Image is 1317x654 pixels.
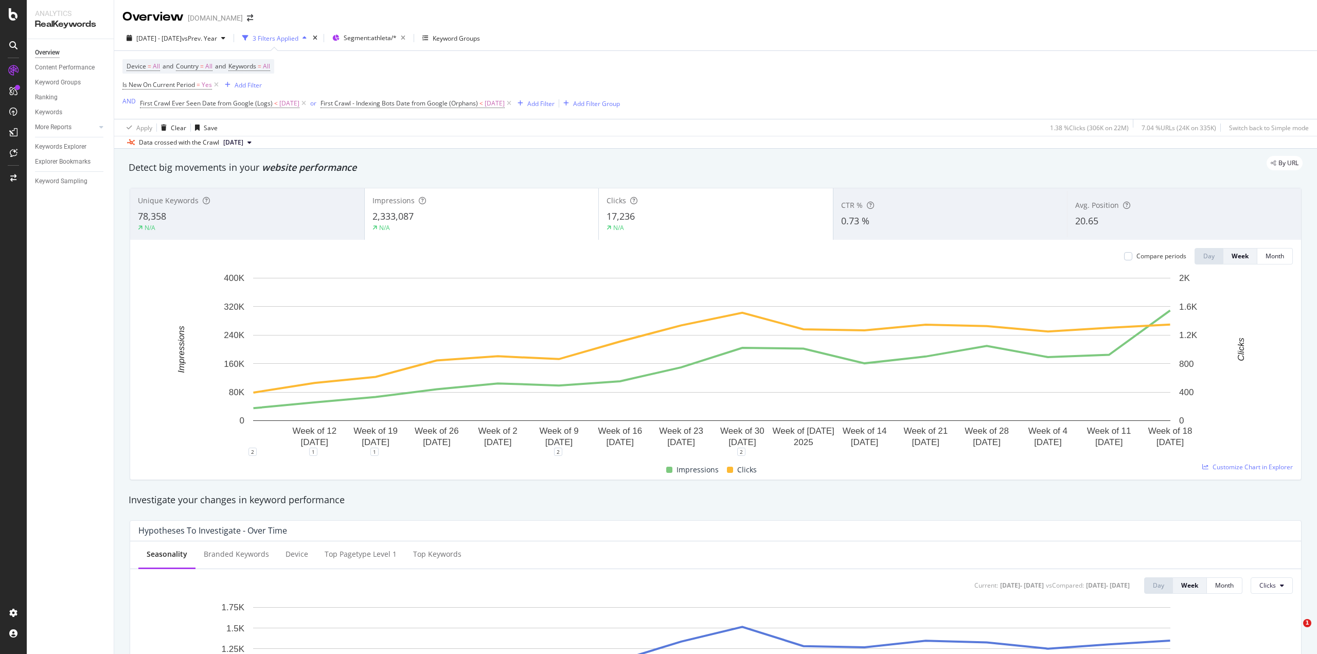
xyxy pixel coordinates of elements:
span: = [148,62,151,70]
div: 2 [554,448,562,456]
div: or [310,99,316,108]
button: Clear [157,119,186,136]
text: Clicks [1236,338,1246,361]
span: CTR % [841,200,863,210]
span: Clicks [607,196,626,205]
div: Keywords [35,107,62,118]
a: More Reports [35,122,96,133]
button: Add Filter [221,79,262,91]
span: and [163,62,173,70]
span: All [153,59,160,74]
div: 3 Filters Applied [253,34,298,43]
span: Is New On Current Period [122,80,195,89]
div: Day [1203,252,1215,260]
button: Week [1173,577,1207,594]
div: RealKeywords [35,19,105,30]
text: 1.75K [222,603,245,612]
span: All [263,59,270,74]
div: 2 [737,448,745,456]
span: 2025 Aug. 20th [223,138,243,147]
a: Overview [35,47,106,58]
div: Day [1153,581,1164,590]
text: Week of 14 [843,426,887,436]
text: 320K [224,302,244,312]
div: Top pagetype Level 1 [325,549,397,559]
span: < [479,99,483,108]
text: [DATE] [728,437,756,447]
span: Customize Chart in Explorer [1213,463,1293,471]
text: [DATE] [301,437,329,447]
text: Week of 26 [415,426,459,436]
button: Keyword Groups [418,30,484,46]
button: or [310,98,316,108]
text: 1.25K [222,644,245,653]
text: [DATE] [484,437,512,447]
span: Segment: athleta/* [344,33,397,42]
div: AND [122,97,136,105]
div: [DATE] - [DATE] [1086,581,1130,590]
text: [DATE] [1095,437,1123,447]
div: Seasonality [147,549,187,559]
button: Add Filter [513,97,555,110]
div: Keywords Explorer [35,142,86,152]
div: Overview [122,8,184,26]
span: [DATE] - [DATE] [136,34,182,43]
span: = [258,62,261,70]
text: Week of 4 [1028,426,1067,436]
text: 0 [1179,416,1184,426]
text: [DATE] [851,437,879,447]
div: Overview [35,47,60,58]
div: N/A [145,223,155,232]
text: 160K [224,359,244,369]
a: Content Performance [35,62,106,73]
button: Apply [122,119,152,136]
text: [DATE] [667,437,695,447]
text: 0 [240,416,244,426]
div: N/A [613,223,624,232]
div: legacy label [1267,156,1303,170]
button: 3 Filters Applied [238,30,311,46]
div: Current: [974,581,998,590]
button: Month [1207,577,1242,594]
text: Week of [DATE] [773,426,834,436]
div: [DATE] - [DATE] [1000,581,1044,590]
div: Branded Keywords [204,549,269,559]
span: 0.73 % [841,215,869,227]
button: Save [191,119,218,136]
text: 1.5K [226,623,245,633]
text: 240K [224,330,244,340]
a: Keyword Groups [35,77,106,88]
span: = [200,62,204,70]
div: Content Performance [35,62,95,73]
span: 78,358 [138,210,166,222]
div: Apply [136,123,152,132]
text: Week of 23 [659,426,703,436]
text: 2K [1179,273,1190,283]
span: By URL [1278,160,1298,166]
text: Week of 9 [539,426,578,436]
span: Avg. Position [1075,200,1119,210]
span: Country [176,62,199,70]
text: [DATE] [973,437,1001,447]
div: Compare periods [1136,252,1186,260]
button: Switch back to Simple mode [1225,119,1309,136]
div: Keyword Groups [35,77,81,88]
button: Week [1223,248,1257,264]
button: Add Filter Group [559,97,620,110]
span: Device [127,62,146,70]
button: [DATE] - [DATE]vsPrev. Year [122,30,229,46]
div: Top Keywords [413,549,461,559]
span: Yes [202,78,212,92]
div: Add Filter [527,99,555,108]
div: [DOMAIN_NAME] [188,13,243,23]
text: 800 [1179,359,1194,369]
div: Week [1232,252,1249,260]
span: All [205,59,212,74]
text: Week of 30 [720,426,764,436]
span: 1 [1303,619,1311,627]
text: [DATE] [607,437,634,447]
div: 1 [309,448,317,456]
button: Clicks [1251,577,1293,594]
span: Keywords [228,62,256,70]
text: 2025 [794,437,813,447]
